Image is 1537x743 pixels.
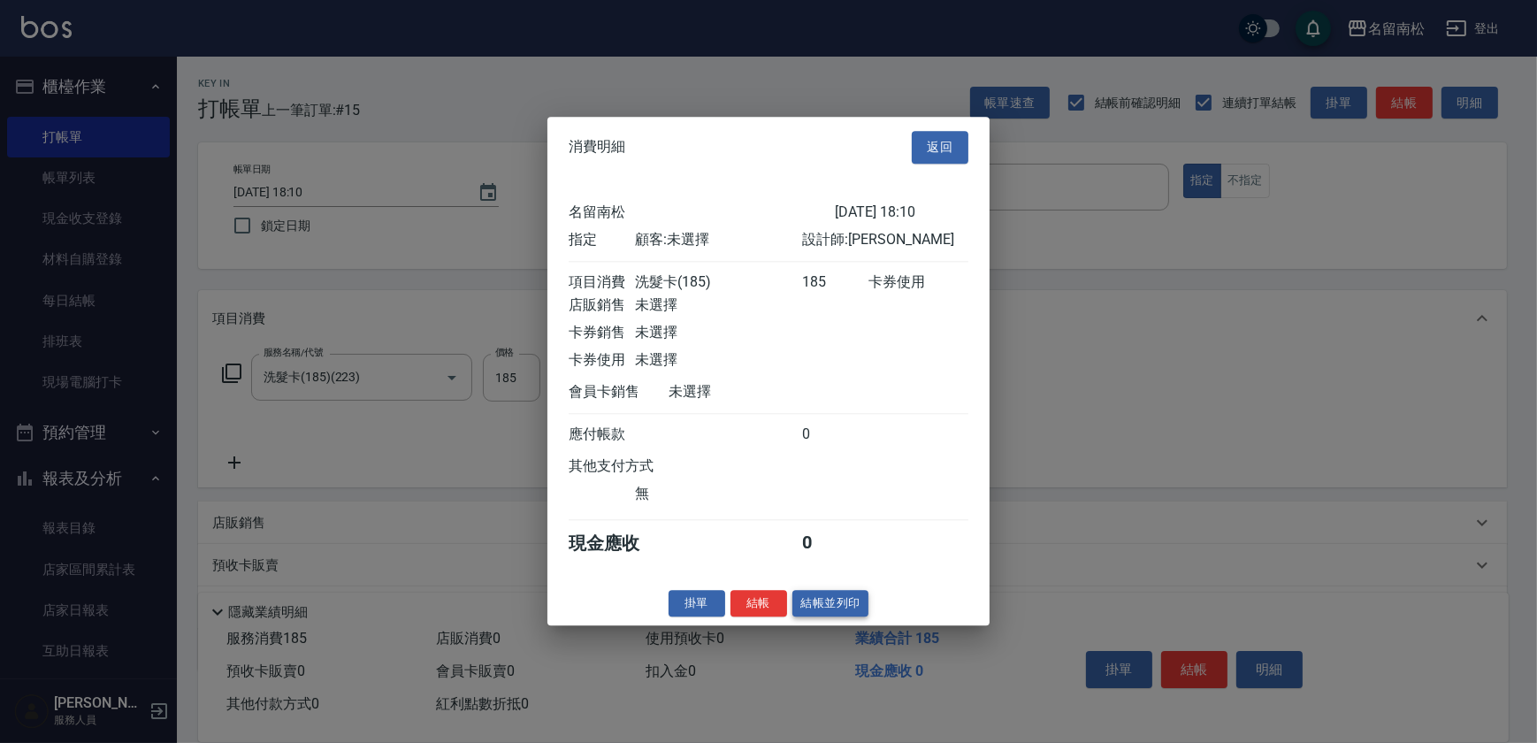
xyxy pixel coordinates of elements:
div: 其他支付方式 [569,457,702,476]
button: 返回 [912,131,968,164]
div: 無 [635,485,801,503]
div: 項目消費 [569,273,635,292]
div: 應付帳款 [569,425,635,444]
div: 卡券使用 [868,273,968,292]
div: 名留南松 [569,203,835,222]
div: [DATE] 18:10 [835,203,968,222]
div: 會員卡銷售 [569,383,669,402]
div: 185 [802,273,868,292]
div: 指定 [569,231,635,249]
button: 結帳並列印 [792,590,869,617]
div: 洗髮卡(185) [635,273,801,292]
div: 店販銷售 [569,296,635,315]
div: 設計師: [PERSON_NAME] [802,231,968,249]
div: 未選擇 [635,351,801,370]
div: 未選擇 [669,383,835,402]
div: 未選擇 [635,296,801,315]
span: 消費明細 [569,139,625,157]
button: 掛單 [669,590,725,617]
div: 未選擇 [635,324,801,342]
div: 0 [802,425,868,444]
div: 顧客: 未選擇 [635,231,801,249]
div: 卡券銷售 [569,324,635,342]
button: 結帳 [730,590,787,617]
div: 0 [802,532,868,555]
div: 卡券使用 [569,351,635,370]
div: 現金應收 [569,532,669,555]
